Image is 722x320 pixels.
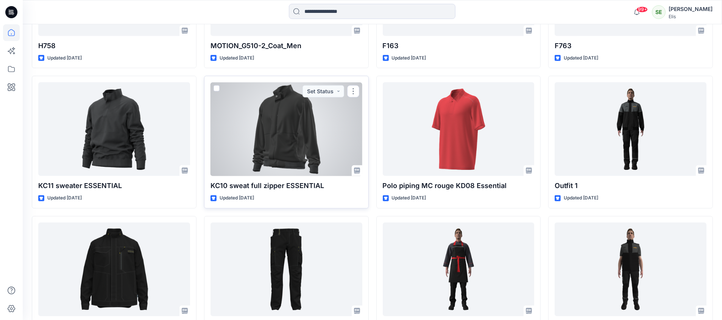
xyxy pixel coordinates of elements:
a: Pr5070A1_COTTON_MOVAPRIME_Jacket_Men [38,223,190,316]
a: Kaufland Outfit Man Bib Apron [383,223,535,316]
p: Updated [DATE] [392,194,426,202]
p: Updated [DATE] [47,54,82,62]
div: Elis [669,14,713,19]
a: Outfit 1 [555,82,706,176]
p: F163 [383,41,535,51]
a: Pr5070C1_COTTON_MOVAPRIME_Trousers_Men [211,223,362,316]
p: Updated [DATE] [392,54,426,62]
p: KC10 sweat full zipper ESSENTIAL [211,180,362,191]
p: H758 [38,41,190,51]
div: [PERSON_NAME] [669,5,713,14]
a: Polo piping MC rouge KD08 Essential [383,82,535,176]
p: Polo piping MC rouge KD08 Essential [383,180,535,191]
a: KC10 sweat full zipper ESSENTIAL [211,82,362,176]
p: Updated [DATE] [564,54,598,62]
a: KC11 sweater ESSENTIAL [38,82,190,176]
p: Updated [DATE] [220,54,254,62]
p: KC11 sweater ESSENTIAL [38,180,190,191]
p: Updated [DATE] [220,194,254,202]
p: F763 [555,41,706,51]
a: Outfit 2 [555,223,706,316]
div: SE [652,5,666,19]
p: Outfit 1 [555,180,706,191]
span: 99+ [636,6,648,13]
p: Updated [DATE] [564,194,598,202]
p: Updated [DATE] [47,194,82,202]
p: MOTION_G510-2_Coat_Men [211,41,362,51]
